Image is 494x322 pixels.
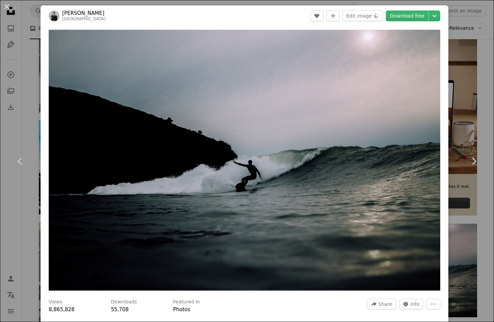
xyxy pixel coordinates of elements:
[399,299,424,309] button: Stats about this image
[386,10,428,21] a: Download free
[410,299,420,309] span: Info
[49,30,440,291] button: Zoom in on this image
[343,10,383,21] button: Edit image
[62,17,105,21] a: [GEOGRAPHIC_DATA]
[49,30,440,291] img: man surfing during daytime
[310,10,324,21] button: Like
[173,306,190,313] a: Photos
[426,299,440,309] button: More Actions
[453,129,494,194] a: Next
[429,10,440,21] button: Choose download size
[111,299,137,305] h3: Downloads
[49,10,60,21] img: Go to Tim Marshall's profile
[378,299,392,309] span: Share
[49,299,63,305] h3: Views
[367,299,396,309] button: Share this image
[326,10,340,21] button: Add to Collection
[49,306,74,313] span: 8,865,828
[62,10,105,17] a: [PERSON_NAME]
[111,306,129,313] span: 55,708
[173,299,200,305] h3: Featured in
